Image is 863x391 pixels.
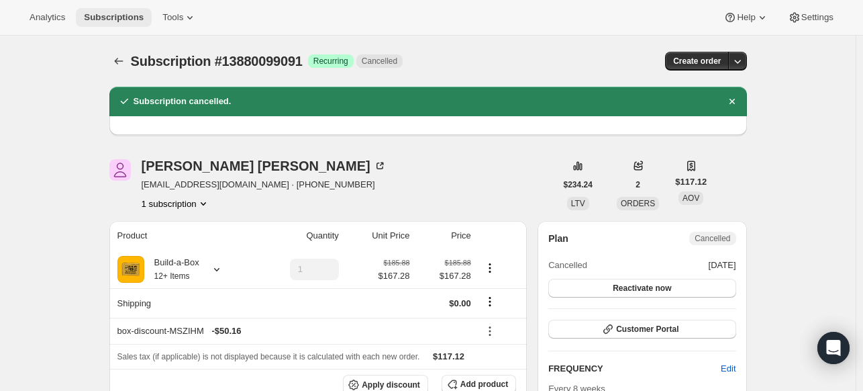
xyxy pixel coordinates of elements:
[665,52,729,71] button: Create order
[445,259,471,267] small: $185.88
[737,12,755,23] span: Help
[548,362,721,376] h2: FREQUENCY
[142,159,387,173] div: [PERSON_NAME] [PERSON_NAME]
[414,221,475,251] th: Price
[564,179,593,190] span: $234.24
[109,159,131,181] span: Anastasia Hulet
[548,259,587,272] span: Cancelled
[109,52,128,71] button: Subscriptions
[449,298,471,308] span: $0.00
[109,221,255,251] th: Product
[433,351,464,361] span: $117.12
[548,279,735,298] button: Reactivate now
[76,8,152,27] button: Subscriptions
[627,175,648,194] button: 2
[817,332,850,364] div: Open Intercom Messenger
[134,95,232,108] h2: Subscription cancelled.
[616,324,678,335] span: Customer Portal
[621,199,655,208] span: ORDERS
[211,324,241,338] span: - $50.16
[479,294,501,309] button: Shipping actions
[142,178,387,191] span: [EMAIL_ADDRESS][DOMAIN_NAME] · [PHONE_NUMBER]
[721,362,735,376] span: Edit
[709,259,736,272] span: [DATE]
[154,271,190,281] small: 12+ Items
[162,12,183,23] span: Tools
[548,232,568,245] h2: Plan
[362,380,420,390] span: Apply discount
[715,8,776,27] button: Help
[131,54,303,69] span: Subscription #13880099091
[548,320,735,339] button: Customer Portal
[21,8,73,27] button: Analytics
[571,199,585,208] span: LTV
[343,221,414,251] th: Unit Price
[383,259,409,267] small: $185.88
[154,8,205,27] button: Tools
[682,193,699,203] span: AOV
[84,12,144,23] span: Subscriptions
[556,175,601,194] button: $234.24
[117,352,420,361] span: Sales tax (if applicable) is not displayed because it is calculated with each new order.
[109,288,255,318] th: Shipping
[117,256,144,283] img: product img
[313,56,348,67] span: Recurring
[713,358,744,380] button: Edit
[613,283,671,294] span: Reactivate now
[142,197,210,210] button: Product actions
[418,269,471,283] span: $167.28
[117,324,471,338] div: box-discount-MSZIHM
[144,256,199,283] div: Build-a-Box
[460,379,508,390] span: Add product
[673,56,721,67] span: Create order
[30,12,65,23] span: Analytics
[801,12,833,23] span: Settings
[362,56,397,67] span: Cancelled
[723,92,742,111] button: Dismiss notification
[780,8,842,27] button: Settings
[378,269,410,283] span: $167.28
[675,175,707,189] span: $117.12
[479,261,501,275] button: Product actions
[695,233,730,244] span: Cancelled
[254,221,342,251] th: Quantity
[636,179,640,190] span: 2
